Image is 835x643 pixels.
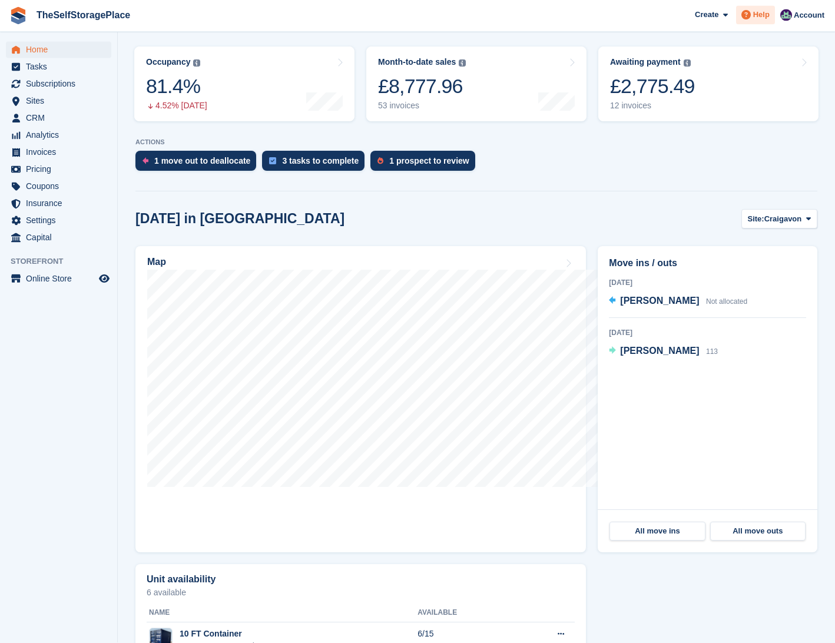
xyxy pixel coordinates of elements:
div: [DATE] [609,278,806,289]
span: Not allocated [706,298,747,306]
span: Insurance [26,195,97,212]
a: [PERSON_NAME] 113 [609,344,718,360]
a: menu [6,271,111,287]
div: 12 invoices [610,101,695,111]
span: Storefront [11,256,117,268]
span: Craigavon [764,214,802,226]
a: menu [6,195,111,212]
div: 4.52% [DATE] [146,101,207,111]
div: £2,775.49 [610,75,695,99]
span: 113 [706,348,718,356]
a: menu [6,213,111,229]
a: Preview store [97,272,111,286]
img: stora-icon-8386f47178a22dfd0bd8f6a31ec36ba5ce8667c1dd55bd0f319d3a0aa187defe.svg [9,7,27,25]
th: Name [147,604,417,623]
span: Help [753,9,770,21]
a: TheSelfStoragePlace [32,6,135,25]
span: Settings [26,213,97,229]
span: Sites [26,93,97,110]
a: [PERSON_NAME] Not allocated [609,294,747,310]
p: ACTIONS [135,139,817,147]
span: Pricing [26,161,97,178]
span: Coupons [26,178,97,195]
a: menu [6,230,111,246]
a: 1 move out to deallocate [135,151,262,177]
a: All move outs [710,522,806,541]
p: 6 available [147,589,575,597]
span: Create [695,9,718,21]
a: menu [6,161,111,178]
span: Capital [26,230,97,246]
a: All move ins [609,522,705,541]
div: Awaiting payment [610,58,681,68]
img: icon-info-grey-7440780725fd019a000dd9b08b2336e03edf1995a4989e88bcd33f0948082b44.svg [459,60,466,67]
span: [PERSON_NAME] [620,296,699,306]
img: prospect-51fa495bee0391a8d652442698ab0144808aea92771e9ea1ae160a38d050c398.svg [377,158,383,165]
h2: Move ins / outs [609,257,806,271]
a: Awaiting payment £2,775.49 12 invoices [598,47,819,122]
h2: [DATE] in [GEOGRAPHIC_DATA] [135,211,344,227]
span: Online Store [26,271,97,287]
span: Site: [748,214,764,226]
span: Account [794,10,824,22]
div: 81.4% [146,75,207,99]
div: Month-to-date sales [378,58,456,68]
a: 3 tasks to complete [262,151,370,177]
a: Map [135,247,586,553]
a: menu [6,59,111,75]
span: Subscriptions [26,76,97,92]
div: 10 FT Container [180,628,257,641]
button: Site: Craigavon [741,210,818,229]
div: Occupancy [146,58,190,68]
div: [DATE] [609,328,806,339]
div: £8,777.96 [378,75,466,99]
div: 3 tasks to complete [282,157,359,166]
div: 53 invoices [378,101,466,111]
div: 1 prospect to review [389,157,469,166]
a: menu [6,127,111,144]
a: menu [6,144,111,161]
img: icon-info-grey-7440780725fd019a000dd9b08b2336e03edf1995a4989e88bcd33f0948082b44.svg [193,60,200,67]
a: menu [6,178,111,195]
h2: Unit availability [147,575,216,585]
a: menu [6,42,111,58]
th: Available [417,604,514,623]
a: 1 prospect to review [370,151,481,177]
a: menu [6,110,111,127]
span: Tasks [26,59,97,75]
img: Sam [780,9,792,21]
img: icon-info-grey-7440780725fd019a000dd9b08b2336e03edf1995a4989e88bcd33f0948082b44.svg [684,60,691,67]
span: Analytics [26,127,97,144]
img: move_outs_to_deallocate_icon-f764333ba52eb49d3ac5e1228854f67142a1ed5810a6f6cc68b1a99e826820c5.svg [143,158,148,165]
a: Month-to-date sales £8,777.96 53 invoices [366,47,587,122]
div: 1 move out to deallocate [154,157,250,166]
span: Invoices [26,144,97,161]
span: [PERSON_NAME] [620,346,699,356]
h2: Map [147,257,166,268]
a: menu [6,93,111,110]
span: Home [26,42,97,58]
a: Occupancy 81.4% 4.52% [DATE] [134,47,354,122]
span: CRM [26,110,97,127]
a: menu [6,76,111,92]
img: task-75834270c22a3079a89374b754ae025e5fb1db73e45f91037f5363f120a921f8.svg [269,158,276,165]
